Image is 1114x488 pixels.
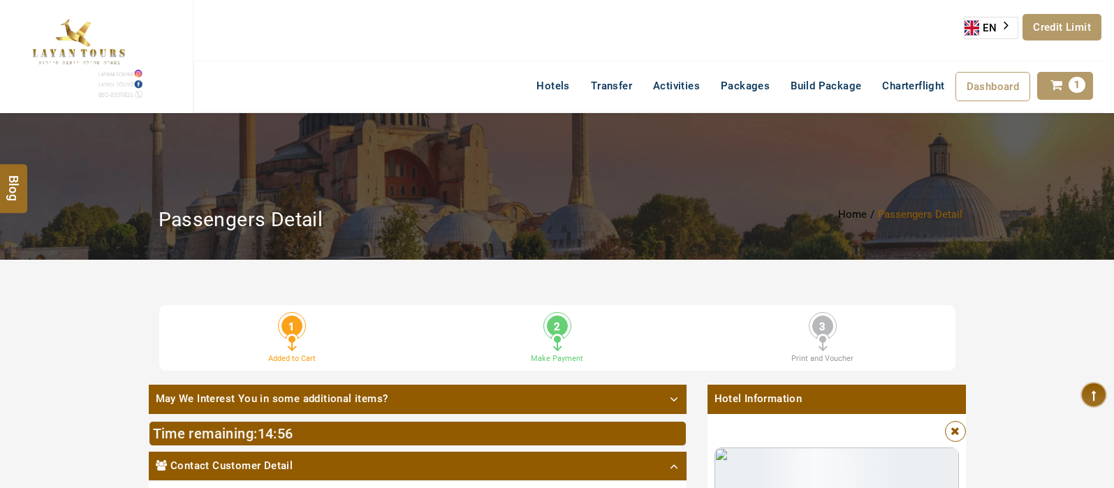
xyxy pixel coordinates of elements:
span: Hotel Information [708,385,966,413]
span: 1 [1069,77,1085,93]
a: Home [838,208,870,221]
span: Dashboard [967,80,1020,93]
span: Contact Customer Detail [170,459,293,473]
a: EN [965,17,1018,38]
h3: Print and Voucher [701,354,945,363]
span: Blog [5,175,23,186]
span: 3 [812,316,833,337]
li: Passengers Detail [878,208,962,221]
span: 1 [281,316,302,337]
span: 2 [547,316,568,337]
h2: Passengers Detail [159,204,323,232]
span: Charterflight [882,80,944,92]
h3: Added to Cart [170,354,414,363]
div: Language [964,17,1018,39]
a: Activities [643,72,710,100]
a: May We Interest You in some additional items? [149,385,687,413]
span: 14 [258,425,274,442]
a: Hotels [526,72,580,100]
a: Transfer [580,72,643,100]
a: 1 [1037,72,1093,100]
span: : [258,425,293,442]
a: Build Package [780,72,872,100]
aside: Language selected: English [964,17,1018,39]
span: Time remaining: [153,425,258,442]
h3: Make Payment [435,354,680,363]
a: Packages [710,72,780,100]
span: 56 [277,425,293,442]
a: Credit Limit [1023,14,1101,40]
img: The Royal Line Holidays [10,6,145,101]
a: Charterflight [872,72,955,100]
